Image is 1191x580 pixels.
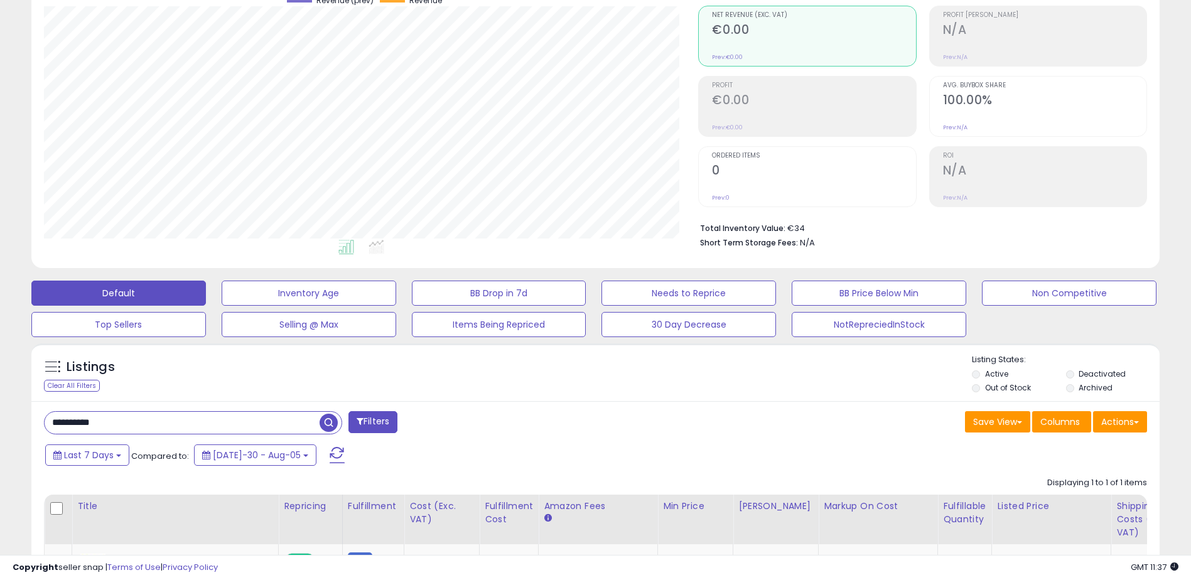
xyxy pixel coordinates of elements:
small: Prev: 0 [712,194,730,201]
span: N/A [800,237,815,249]
button: BB Price Below Min [792,281,966,306]
div: Repricing [284,500,337,513]
button: BB Drop in 7d [412,281,586,306]
button: Columns [1032,411,1091,432]
div: Listed Price [997,500,1106,513]
label: Active [985,368,1008,379]
div: Title [77,500,273,513]
span: Profit [712,82,915,89]
div: Amazon Fees [544,500,652,513]
h2: €0.00 [712,93,915,110]
span: Columns [1040,416,1080,428]
span: Ordered Items [712,153,915,159]
button: Items Being Repriced [412,312,586,337]
div: Fulfillment [348,500,399,513]
span: ROI [943,153,1146,159]
small: Prev: N/A [943,194,967,201]
h2: 0 [712,163,915,180]
span: 2025-08-13 11:37 GMT [1131,561,1178,573]
div: Markup on Cost [824,500,932,513]
span: Compared to: [131,450,189,462]
small: Prev: €0.00 [712,124,743,131]
div: Clear All Filters [44,380,100,392]
small: Prev: N/A [943,53,967,61]
button: Top Sellers [31,312,206,337]
div: Fulfillment Cost [485,500,533,526]
th: The percentage added to the cost of goods (COGS) that forms the calculator for Min & Max prices. [819,495,938,544]
b: Total Inventory Value: [700,223,785,234]
strong: Copyright [13,561,58,573]
button: Selling @ Max [222,312,396,337]
h2: 100.00% [943,93,1146,110]
label: Deactivated [1079,368,1126,379]
label: Archived [1079,382,1113,393]
h2: N/A [943,163,1146,180]
button: Inventory Age [222,281,396,306]
b: Short Term Storage Fees: [700,237,798,248]
button: Last 7 Days [45,444,129,466]
button: NotRepreciedInStock [792,312,966,337]
div: Displaying 1 to 1 of 1 items [1047,477,1147,489]
span: Profit [PERSON_NAME] [943,12,1146,19]
div: [PERSON_NAME] [738,500,813,513]
span: [DATE]-30 - Aug-05 [213,449,301,461]
span: Last 7 Days [64,449,114,461]
label: Out of Stock [985,382,1031,393]
div: seller snap | | [13,562,218,574]
button: Actions [1093,411,1147,432]
button: Default [31,281,206,306]
a: Privacy Policy [163,561,218,573]
div: Cost (Exc. VAT) [409,500,474,526]
small: Prev: €0.00 [712,53,743,61]
button: [DATE]-30 - Aug-05 [194,444,316,466]
small: Amazon Fees. [544,513,551,524]
h2: €0.00 [712,23,915,40]
h2: N/A [943,23,1146,40]
a: Terms of Use [107,561,161,573]
div: Shipping Costs (Exc. VAT) [1116,500,1181,539]
button: Needs to Reprice [601,281,776,306]
button: Save View [965,411,1030,432]
div: Min Price [663,500,728,513]
li: €34 [700,220,1138,235]
div: Fulfillable Quantity [943,500,986,526]
span: Avg. Buybox Share [943,82,1146,89]
small: Prev: N/A [943,124,967,131]
span: Net Revenue (Exc. VAT) [712,12,915,19]
h5: Listings [67,358,115,376]
button: 30 Day Decrease [601,312,776,337]
button: Non Competitive [982,281,1156,306]
button: Filters [348,411,397,433]
p: Listing States: [972,354,1160,366]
